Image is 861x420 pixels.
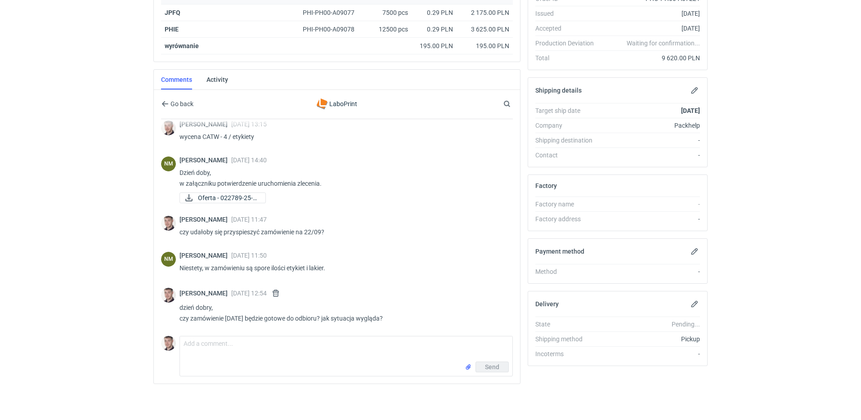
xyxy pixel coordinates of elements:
[601,24,700,33] div: [DATE]
[231,216,267,223] span: [DATE] 11:47
[179,290,231,297] span: [PERSON_NAME]
[601,121,700,130] div: Packhelp
[165,42,199,49] strong: wyrównanie
[161,70,192,89] a: Comments
[179,227,506,237] p: czy udałoby się przyspieszyć zamówienie na 22/09?
[161,121,176,135] img: Maciej Sikora
[535,267,601,276] div: Method
[601,136,700,145] div: -
[367,4,412,21] div: 7500 pcs
[263,98,411,109] div: LaboPrint
[179,167,506,189] p: Dzień doby, w załączniku potwierdzenie uruchomienia zlecenia.
[231,290,267,297] span: [DATE] 12:54
[535,106,601,115] div: Target ship date
[689,246,700,257] button: Edit payment method
[415,8,453,17] div: 0.29 PLN
[198,193,258,203] span: Oferta - 022789-25-E...
[672,321,700,328] em: Pending...
[535,182,557,189] h2: Factory
[161,216,176,231] img: Maciej Sikora
[460,41,509,50] div: 195.00 PLN
[169,101,193,107] span: Go back
[231,156,267,164] span: [DATE] 14:40
[535,121,601,130] div: Company
[179,216,231,223] span: [PERSON_NAME]
[231,252,267,259] span: [DATE] 11:50
[161,156,176,171] div: Natalia Mrozek
[689,299,700,309] button: Edit delivery details
[179,156,231,164] span: [PERSON_NAME]
[161,252,176,267] div: Natalia Mrozek
[179,263,506,273] p: Niestety, w zamówieniu są spore ilości etykiet i lakier.
[206,70,228,89] a: Activity
[415,25,453,34] div: 0.29 PLN
[161,98,194,109] button: Go back
[535,248,584,255] h2: Payment method
[165,9,180,16] a: JPFQ
[485,364,499,370] span: Send
[601,349,700,358] div: -
[165,26,179,33] a: PHIE
[179,131,506,142] p: wycena CATW - 4 / etykiety
[535,9,601,18] div: Issued
[535,300,559,308] h2: Delivery
[535,320,601,329] div: State
[535,136,601,145] div: Shipping destination
[460,8,509,17] div: 2 175.00 PLN
[681,107,700,114] strong: [DATE]
[601,151,700,160] div: -
[179,192,266,203] a: Oferta - 022789-25-E...
[161,156,176,171] figcaption: NM
[535,54,601,63] div: Total
[415,41,453,50] div: 195.00 PLN
[161,252,176,267] figcaption: NM
[601,200,700,209] div: -
[601,335,700,344] div: Pickup
[601,9,700,18] div: [DATE]
[303,25,363,34] div: PHI-PH00-A09078
[689,85,700,96] button: Edit shipping details
[627,39,700,48] em: Waiting for confirmation...
[601,214,700,223] div: -
[502,98,530,109] input: Search
[601,54,700,63] div: 9 620.00 PLN
[535,87,582,94] h2: Shipping details
[535,151,601,160] div: Contact
[231,121,267,128] span: [DATE] 13:15
[161,336,176,351] img: Maciej Sikora
[367,21,412,38] div: 12500 pcs
[535,335,601,344] div: Shipping method
[601,267,700,276] div: -
[179,121,231,128] span: [PERSON_NAME]
[303,8,363,17] div: PHI-PH00-A09077
[179,192,266,203] div: Oferta - 022789-25-ET.pdf
[460,25,509,34] div: 3 625.00 PLN
[535,349,601,358] div: Incoterms
[179,252,231,259] span: [PERSON_NAME]
[535,24,601,33] div: Accepted
[535,39,601,48] div: Production Deviation
[535,214,601,223] div: Factory address
[317,98,327,109] img: LaboPrint
[179,302,506,324] p: dzień dobry, czy zamówienie [DATE] będzie gotowe do odbioru? jak sytuacja wygląda?
[535,200,601,209] div: Factory name
[161,288,176,303] img: Maciej Sikora
[475,362,509,372] button: Send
